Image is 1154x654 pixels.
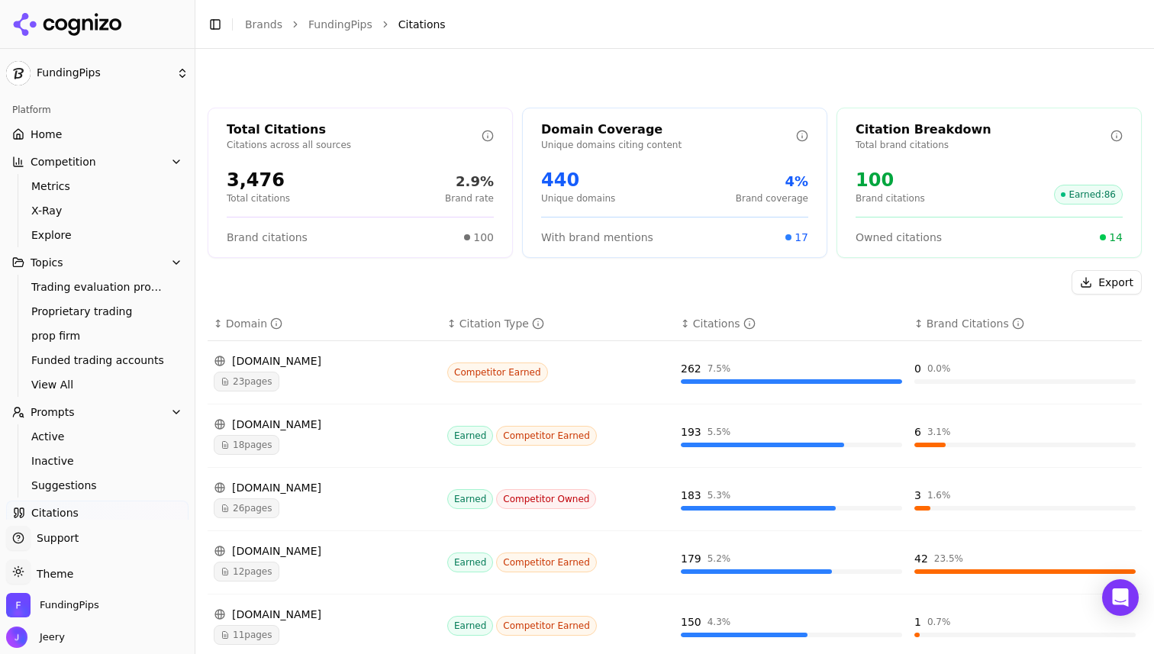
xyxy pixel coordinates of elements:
[6,627,27,648] img: Jeery
[31,227,164,243] span: Explore
[681,361,701,376] div: 262
[856,168,925,192] div: 100
[37,66,170,80] span: FundingPips
[681,316,902,331] div: ↕Citations
[31,453,164,469] span: Inactive
[1054,185,1123,205] span: Earned : 86
[914,316,1136,331] div: ↕Brand Citations
[496,426,597,446] span: Competitor Earned
[25,426,170,447] a: Active
[736,192,808,205] p: Brand coverage
[245,17,1111,32] nav: breadcrumb
[34,630,65,644] span: Jeery
[31,429,164,444] span: Active
[227,230,308,245] span: Brand citations
[6,150,189,174] button: Competition
[496,616,597,636] span: Competitor Earned
[214,543,435,559] div: [DOMAIN_NAME]
[1109,230,1123,245] span: 14
[681,488,701,503] div: 183
[708,553,731,565] div: 5.2 %
[447,616,493,636] span: Earned
[681,614,701,630] div: 150
[927,316,1024,331] div: Brand Citations
[541,139,796,151] p: Unique domains citing content
[856,139,1110,151] p: Total brand citations
[934,553,963,565] div: 23.5 %
[447,426,493,446] span: Earned
[541,192,615,205] p: Unique domains
[31,179,164,194] span: Metrics
[25,325,170,346] a: prop firm
[914,551,928,566] div: 42
[914,361,921,376] div: 0
[31,377,164,392] span: View All
[708,616,731,628] div: 4.3 %
[214,372,279,391] span: 23 pages
[927,426,951,438] div: 3.1 %
[6,250,189,275] button: Topics
[214,417,435,432] div: [DOMAIN_NAME]
[927,616,951,628] div: 0.7 %
[6,593,31,617] img: FundingPips
[708,489,731,501] div: 5.3 %
[214,435,279,455] span: 18 pages
[6,627,65,648] button: Open user button
[681,424,701,440] div: 193
[31,478,164,493] span: Suggestions
[214,480,435,495] div: [DOMAIN_NAME]
[31,505,79,520] span: Citations
[856,192,925,205] p: Brand citations
[214,353,435,369] div: [DOMAIN_NAME]
[693,316,756,331] div: Citations
[25,450,170,472] a: Inactive
[541,121,796,139] div: Domain Coverage
[1102,579,1139,616] div: Open Intercom Messenger
[6,122,189,147] a: Home
[208,307,441,341] th: domain
[447,362,548,382] span: Competitor Earned
[795,230,808,245] span: 17
[31,154,96,169] span: Competition
[6,61,31,85] img: FundingPips
[31,304,164,319] span: Proprietary trading
[856,230,942,245] span: Owned citations
[675,307,908,341] th: totalCitationCount
[31,530,79,546] span: Support
[908,307,1142,341] th: brandCitationCount
[473,230,494,245] span: 100
[447,489,493,509] span: Earned
[708,426,731,438] div: 5.5 %
[214,316,435,331] div: ↕Domain
[447,553,493,572] span: Earned
[31,404,75,420] span: Prompts
[25,350,170,371] a: Funded trading accounts
[914,488,921,503] div: 3
[214,498,279,518] span: 26 pages
[856,121,1110,139] div: Citation Breakdown
[214,562,279,582] span: 12 pages
[441,307,675,341] th: citationTypes
[214,625,279,645] span: 11 pages
[31,127,62,142] span: Home
[6,593,99,617] button: Open organization switcher
[25,301,170,322] a: Proprietary trading
[914,614,921,630] div: 1
[927,489,951,501] div: 1.6 %
[914,424,921,440] div: 6
[6,400,189,424] button: Prompts
[31,353,164,368] span: Funded trading accounts
[227,139,482,151] p: Citations across all sources
[447,316,669,331] div: ↕Citation Type
[6,501,189,525] a: Citations
[40,598,99,612] span: FundingPips
[445,171,494,192] div: 2.9%
[6,98,189,122] div: Platform
[31,203,164,218] span: X-Ray
[496,553,597,572] span: Competitor Earned
[398,17,446,32] span: Citations
[245,18,282,31] a: Brands
[227,168,290,192] div: 3,476
[25,276,170,298] a: Trading evaluation programs
[227,121,482,139] div: Total Citations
